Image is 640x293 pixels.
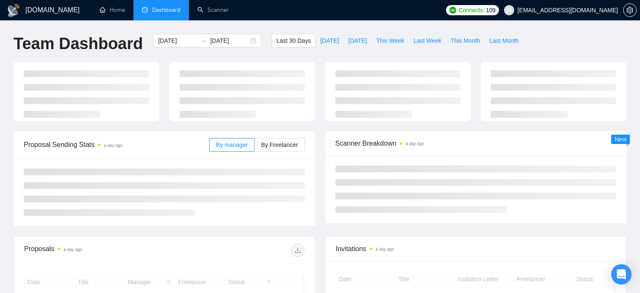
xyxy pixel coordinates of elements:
[142,7,148,13] span: dashboard
[100,6,125,14] a: homeHome
[14,34,143,54] h1: Team Dashboard
[459,6,484,15] span: Connects:
[413,36,441,45] span: Last Week
[623,7,636,14] span: setting
[200,37,207,44] span: to
[276,36,311,45] span: Last 30 Days
[449,7,456,14] img: upwork-logo.png
[64,247,82,252] time: a day ago
[451,36,480,45] span: This Month
[623,3,637,17] button: setting
[210,36,249,45] input: End date
[200,37,207,44] span: swap-right
[104,143,122,148] time: a day ago
[348,36,367,45] span: [DATE]
[371,34,409,47] button: This Week
[409,34,446,47] button: Last Week
[611,264,632,285] div: Open Intercom Messenger
[316,34,344,47] button: [DATE]
[486,6,495,15] span: 109
[446,34,485,47] button: This Month
[197,6,229,14] a: searchScanner
[24,139,209,150] span: Proposal Sending Stats
[335,138,617,149] span: Scanner Breakdown
[489,36,518,45] span: Last Month
[7,4,20,17] img: logo
[152,6,180,14] span: Dashboard
[623,7,637,14] a: setting
[376,247,394,252] time: a day ago
[261,141,298,148] span: By Freelancer
[336,243,616,254] span: Invitations
[158,36,197,45] input: Start date
[272,34,316,47] button: Last 30 Days
[376,36,404,45] span: This Week
[485,34,523,47] button: Last Month
[320,36,339,45] span: [DATE]
[344,34,371,47] button: [DATE]
[24,243,164,257] div: Proposals
[506,7,512,13] span: user
[406,141,424,146] time: a day ago
[216,141,248,148] span: By manager
[615,136,626,143] span: New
